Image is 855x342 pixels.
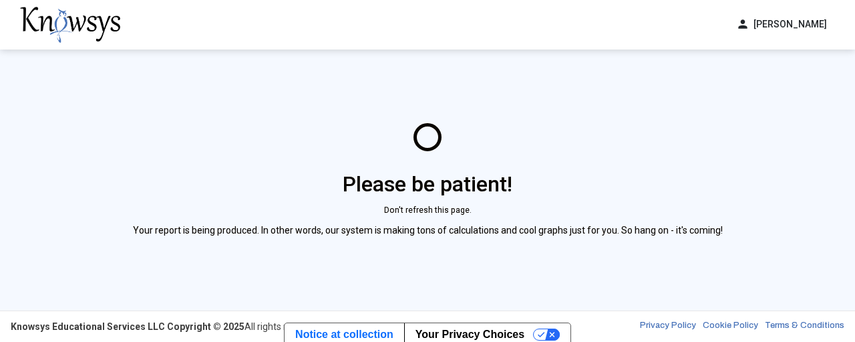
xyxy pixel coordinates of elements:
img: knowsys-logo.png [20,7,120,43]
a: Cookie Policy [703,320,758,333]
a: Privacy Policy [640,320,696,333]
strong: Knowsys Educational Services LLC Copyright © 2025 [11,321,244,332]
h2: Please be patient! [133,171,723,197]
p: Your report is being produced. In other words, our system is making tons of calculations and cool... [133,224,723,237]
div: All rights reserved. [11,320,323,333]
button: person[PERSON_NAME] [728,13,835,35]
a: Terms & Conditions [765,320,844,333]
span: person [736,17,749,31]
small: Don't refresh this page. [133,203,723,217]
